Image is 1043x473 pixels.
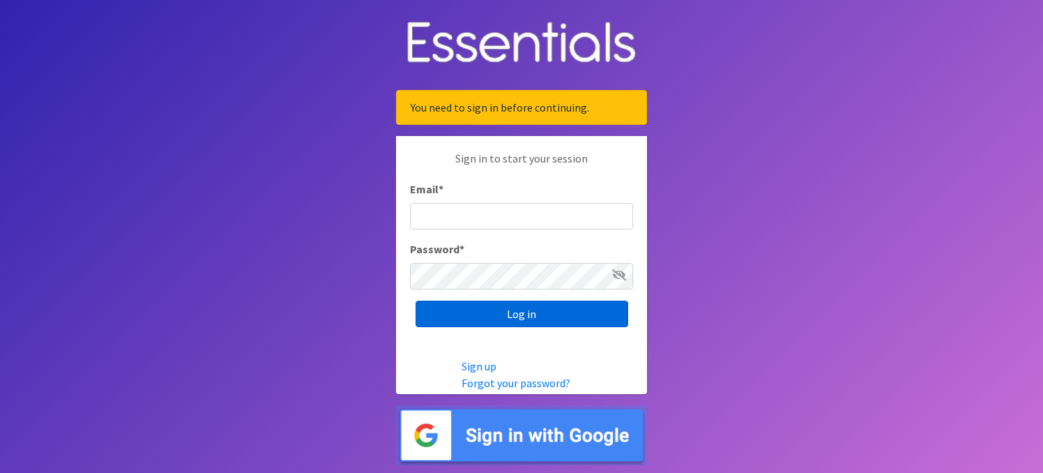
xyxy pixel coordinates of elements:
img: Human Essentials [396,8,647,80]
a: Forgot your password? [462,376,570,390]
div: You need to sign in before continuing. [396,90,647,125]
p: Sign in to start your session [410,150,633,181]
abbr: required [459,242,464,256]
label: Password [410,241,464,257]
input: Log in [416,301,628,327]
abbr: required [439,182,443,196]
label: Email [410,181,443,197]
img: Sign in with Google [396,405,647,466]
a: Sign up [462,359,496,373]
